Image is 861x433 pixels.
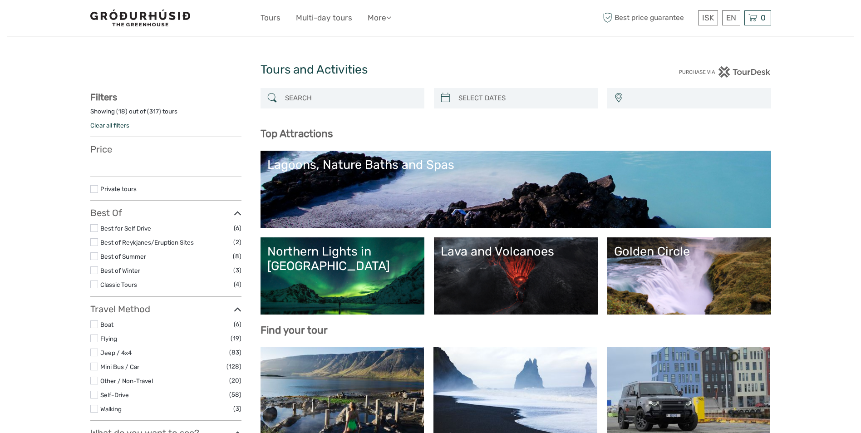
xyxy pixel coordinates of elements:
[90,207,241,218] h3: Best Of
[267,157,764,221] a: Lagoons, Nature Baths and Spas
[234,279,241,290] span: (4)
[267,244,418,274] div: Northern Lights in [GEOGRAPHIC_DATA]
[100,321,113,328] a: Boat
[233,265,241,276] span: (3)
[100,267,140,274] a: Best of Winter
[702,13,714,22] span: ISK
[441,244,591,308] a: Lava and Volcanoes
[229,347,241,358] span: (83)
[234,319,241,330] span: (6)
[100,253,146,260] a: Best of Summer
[149,107,159,116] label: 317
[281,90,420,106] input: SEARCH
[118,107,125,116] label: 18
[261,11,280,25] a: Tours
[229,389,241,400] span: (58)
[722,10,740,25] div: EN
[100,281,137,288] a: Classic Tours
[100,391,129,399] a: Self-Drive
[614,244,764,259] div: Golden Circle
[100,185,137,192] a: Private tours
[100,349,132,356] a: Jeep / 4x4
[90,92,117,103] strong: Filters
[368,11,391,25] a: More
[455,90,593,106] input: SELECT DATES
[296,11,352,25] a: Multi-day tours
[100,363,139,370] a: Mini Bus / Car
[441,244,591,259] div: Lava and Volcanoes
[267,244,418,308] a: Northern Lights in [GEOGRAPHIC_DATA]
[759,13,767,22] span: 0
[234,223,241,233] span: (6)
[90,304,241,315] h3: Travel Method
[100,335,117,342] a: Flying
[226,361,241,372] span: (128)
[261,63,601,77] h1: Tours and Activities
[233,237,241,247] span: (2)
[231,333,241,344] span: (19)
[614,244,764,308] a: Golden Circle
[261,324,328,336] b: Find your tour
[90,144,241,155] h3: Price
[100,405,122,413] a: Walking
[267,157,764,172] div: Lagoons, Nature Baths and Spas
[90,107,241,121] div: Showing ( ) out of ( ) tours
[90,122,129,129] a: Clear all filters
[233,403,241,414] span: (3)
[100,225,151,232] a: Best for Self Drive
[233,251,241,261] span: (8)
[261,128,333,140] b: Top Attractions
[601,10,696,25] span: Best price guarantee
[229,375,241,386] span: (20)
[100,239,194,246] a: Best of Reykjanes/Eruption Sites
[90,10,190,26] img: 1578-341a38b5-ce05-4595-9f3d-b8aa3718a0b3_logo_small.jpg
[100,377,153,384] a: Other / Non-Travel
[679,66,771,78] img: PurchaseViaTourDesk.png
